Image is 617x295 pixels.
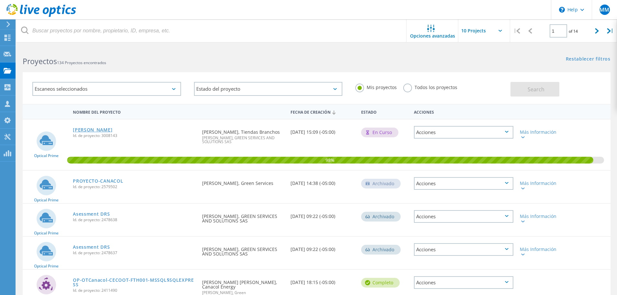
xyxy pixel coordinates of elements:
[199,237,287,263] div: [PERSON_NAME], GREEN SERVICES AND SOLUTIONS SAS
[73,179,123,183] a: PROYECTO-CANACOL
[559,7,565,13] svg: \n
[287,204,358,225] div: [DATE] 09:22 (-05:00)
[70,106,199,118] div: Nombre del proyecto
[6,14,76,18] a: Live Optics Dashboard
[361,278,400,288] div: completo
[411,106,517,118] div: Acciones
[361,212,401,221] div: Archivado
[34,198,59,202] span: Optical Prime
[414,126,513,139] div: Acciones
[569,28,578,34] span: of 14
[287,119,358,141] div: [DATE] 15:09 (-05:00)
[600,7,609,12] span: MM
[73,134,196,138] span: Id. de proyecto: 3008143
[287,237,358,258] div: [DATE] 09:22 (-05:00)
[520,130,560,139] div: Más Información
[520,181,560,190] div: Más Información
[34,154,59,158] span: Optical Prime
[73,278,196,287] a: OP-OTCanacol-CECOOT-FTH001-MSSQL$SQLEXPRESS
[73,289,196,292] span: Id. de proyecto: 2411490
[287,270,358,291] div: [DATE] 18:15 (-05:00)
[355,84,397,90] label: Mis proyectos
[199,171,287,192] div: [PERSON_NAME], Green Services
[23,56,57,66] b: Proyectos
[604,19,617,42] div: |
[361,179,401,188] div: Archivado
[16,19,407,42] input: Buscar proyectos por nombre, propietario, ID, empresa, etc.
[73,218,196,222] span: Id. de proyecto: 2478638
[520,214,560,223] div: Más Información
[67,157,593,163] span: 98%
[34,231,59,235] span: Optical Prime
[414,243,513,256] div: Acciones
[287,171,358,192] div: [DATE] 14:38 (-05:00)
[73,128,112,132] a: [PERSON_NAME]
[510,19,523,42] div: |
[520,247,560,256] div: Más Información
[73,251,196,255] span: Id. de proyecto: 2478637
[414,177,513,190] div: Acciones
[202,136,284,144] span: [PERSON_NAME], GREEN SERVICES AND SOLUTIONS SAS
[403,84,457,90] label: Todos los proyectos
[414,276,513,289] div: Acciones
[202,291,284,295] span: [PERSON_NAME], Green
[528,86,544,93] span: Search
[32,82,181,96] div: Escaneos seleccionados
[199,119,287,150] div: [PERSON_NAME], Tiendas Branchos
[361,245,401,255] div: Archivado
[199,204,287,230] div: [PERSON_NAME], GREEN SERVICES AND SOLUTIONS SAS
[510,82,559,96] button: Search
[73,185,196,189] span: Id. de proyecto: 2579502
[566,57,611,62] a: Restablecer filtros
[287,106,358,118] div: Fecha de creación
[358,106,411,118] div: Estado
[34,264,59,268] span: Optical Prime
[194,82,343,96] div: Estado del proyecto
[361,128,398,137] div: En curso
[73,245,110,249] a: Asessment DRS
[57,60,106,65] span: 134 Proyectos encontrados
[73,212,110,216] a: Asessment DRS
[414,210,513,223] div: Acciones
[410,34,455,38] span: Opciones avanzadas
